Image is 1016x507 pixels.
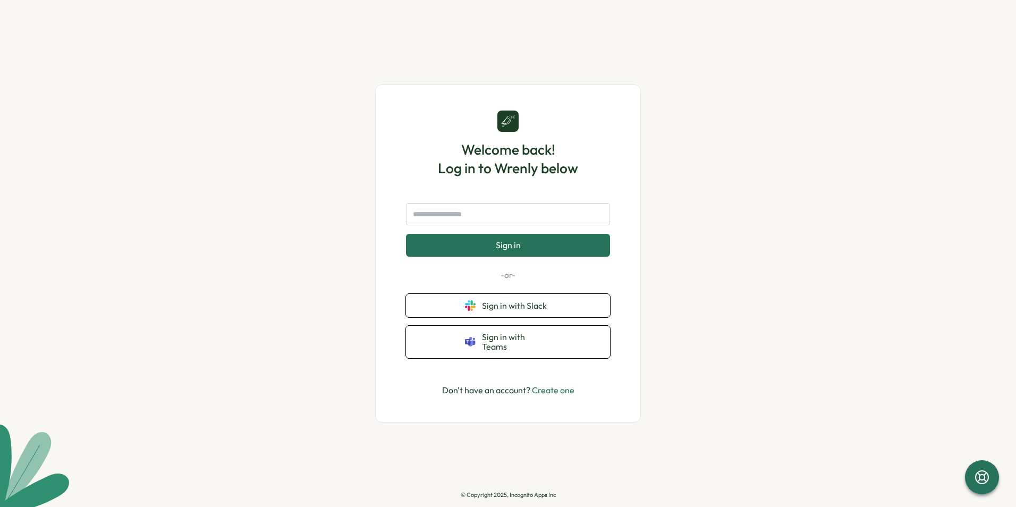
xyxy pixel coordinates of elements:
[482,332,551,352] span: Sign in with Teams
[532,385,574,395] a: Create one
[438,140,578,178] h1: Welcome back! Log in to Wrenly below
[442,384,574,397] p: Don't have an account?
[406,269,610,281] p: -or-
[406,234,610,256] button: Sign in
[482,301,551,310] span: Sign in with Slack
[496,240,521,250] span: Sign in
[406,294,610,317] button: Sign in with Slack
[461,492,556,498] p: © Copyright 2025, Incognito Apps Inc
[406,326,610,358] button: Sign in with Teams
